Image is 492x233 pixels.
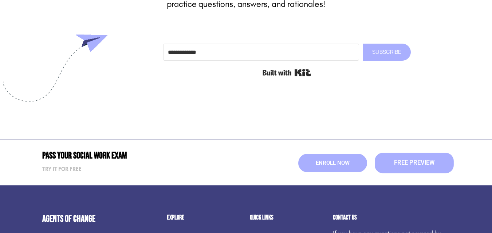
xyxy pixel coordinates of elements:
h2: Explore [167,214,243,221]
a: Built with Kit [263,66,311,79]
input: Email Address [163,44,359,61]
h2: Pass Your Social Work Exam [42,151,243,160]
a: Free Preview [375,153,454,173]
span: Subscribe [363,48,411,56]
span: Enroll Now [316,160,350,166]
button: Subscribe [363,44,411,61]
h2: Quick Links [250,214,326,221]
iframe: Customer reviews powered by Trustpilot [42,127,450,136]
h2: Contact us [333,214,450,221]
h4: Agents of Change [42,214,130,224]
strong: Try it for free [42,166,82,172]
span: Free Preview [394,160,434,166]
a: Enroll Now [298,154,367,172]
